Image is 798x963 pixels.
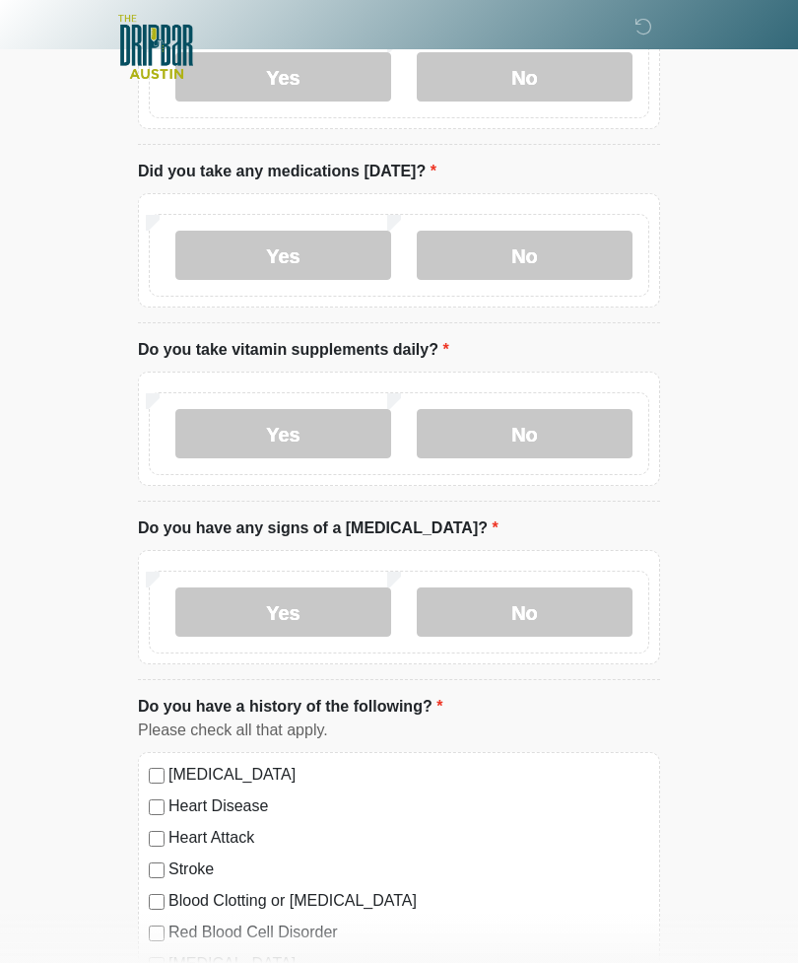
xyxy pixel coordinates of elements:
[149,894,165,910] input: Blood Clotting or [MEDICAL_DATA]
[138,516,499,540] label: Do you have any signs of a [MEDICAL_DATA]?
[149,831,165,847] input: Heart Attack
[149,768,165,784] input: [MEDICAL_DATA]
[138,160,436,183] label: Did you take any medications [DATE]?
[118,15,193,79] img: The DRIPBaR - Austin The Domain Logo
[417,231,632,280] label: No
[417,409,632,458] label: No
[175,587,391,637] label: Yes
[168,921,649,944] label: Red Blood Cell Disorder
[149,799,165,815] input: Heart Disease
[168,794,649,818] label: Heart Disease
[138,719,660,742] div: Please check all that apply.
[168,763,649,787] label: [MEDICAL_DATA]
[138,338,449,362] label: Do you take vitamin supplements daily?
[149,926,165,941] input: Red Blood Cell Disorder
[138,695,442,719] label: Do you have a history of the following?
[175,231,391,280] label: Yes
[175,409,391,458] label: Yes
[417,587,632,637] label: No
[168,858,649,881] label: Stroke
[168,889,649,913] label: Blood Clotting or [MEDICAL_DATA]
[149,862,165,878] input: Stroke
[168,826,649,850] label: Heart Attack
